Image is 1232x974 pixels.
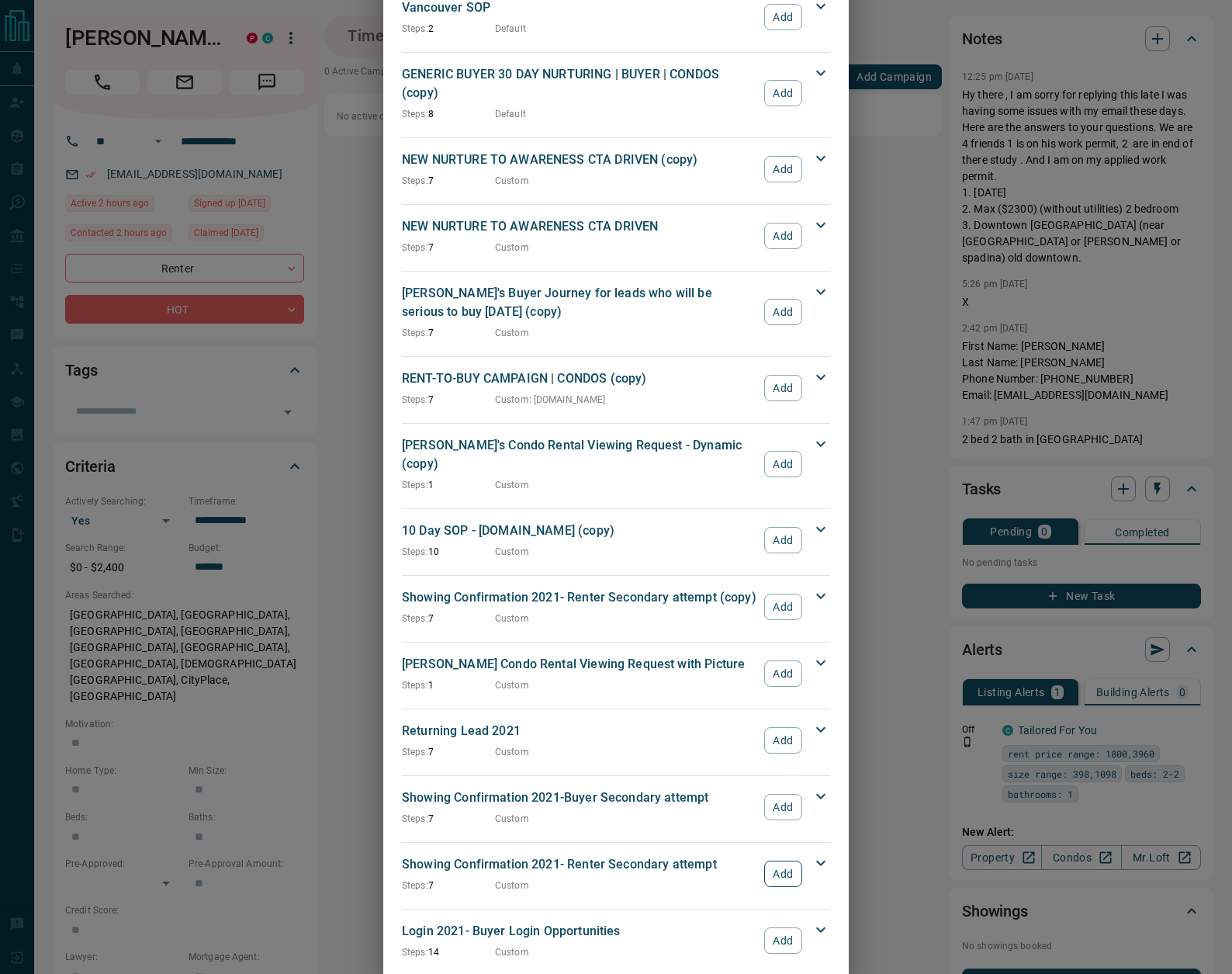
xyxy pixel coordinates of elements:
p: 7 [402,326,495,340]
p: Login 2021- Buyer Login Opportunities [402,922,756,941]
button: Add [764,727,802,754]
button: Add [764,80,802,106]
button: Add [764,451,802,477]
p: Custom [495,478,529,492]
p: NEW NURTURE TO AWARENESS CTA DRIVEN [402,217,756,236]
button: Add [764,223,802,249]
p: NEW NURTURE TO AWARENESS CTA DRIVEN (copy) [402,151,756,169]
div: NEW NURTURE TO AWARENESS CTA DRIVEN (copy)Steps:7CustomAdd [402,147,830,191]
div: Showing Confirmation 2021- Renter Secondary attempt (copy)Steps:7CustomAdd [402,585,830,629]
p: 7 [402,174,495,188]
span: Steps: [402,242,428,253]
div: 10 Day SOP - [DOMAIN_NAME] (copy)Steps:10CustomAdd [402,518,830,562]
button: Add [764,299,802,325]
span: Steps: [402,109,428,120]
div: Returning Lead 2021Steps:7CustomAdd [402,719,830,762]
div: GENERIC BUYER 30 DAY NURTURING | BUYER | CONDOS (copy)Steps:8DefaultAdd [402,62,830,124]
p: 7 [402,393,495,407]
button: Add [764,4,802,30]
p: Custom [495,678,529,692]
span: Steps: [402,747,428,757]
p: GENERIC BUYER 30 DAY NURTURING | BUYER | CONDOS (copy) [402,65,756,102]
p: [PERSON_NAME]'s Buyer Journey for leads who will be serious to buy [DATE] (copy) [402,284,756,321]
div: [PERSON_NAME] Condo Rental Viewing Request with PictureSteps:1CustomAdd [402,652,830,695]
div: [PERSON_NAME]'s Condo Rental Viewing Request - Dynamic (copy)Steps:1CustomAdd [402,433,830,495]
p: Custom [495,612,529,626]
p: 1 [402,678,495,692]
p: Custom [495,945,529,959]
button: Add [764,527,802,553]
button: Add [764,660,802,687]
p: Custom : [DOMAIN_NAME] [495,393,605,407]
button: Add [764,927,802,954]
p: 10 Day SOP - [DOMAIN_NAME] (copy) [402,522,756,540]
p: Showing Confirmation 2021-Buyer Secondary attempt [402,789,756,807]
button: Add [764,794,802,820]
p: 7 [402,241,495,255]
p: Showing Confirmation 2021- Renter Secondary attempt [402,855,756,874]
p: Custom [495,241,529,255]
p: 7 [402,745,495,759]
p: Returning Lead 2021 [402,722,756,740]
span: Steps: [402,680,428,691]
p: 10 [402,545,495,559]
p: Showing Confirmation 2021- Renter Secondary attempt (copy) [402,588,756,607]
p: Custom [495,174,529,188]
span: Steps: [402,947,428,958]
div: RENT-TO-BUY CAMPAIGN | CONDOS (copy)Steps:7Custom: [DOMAIN_NAME]Add [402,366,830,410]
p: [PERSON_NAME]'s Condo Rental Viewing Request - Dynamic (copy) [402,436,756,473]
p: Default [495,22,526,36]
p: RENT-TO-BUY CAMPAIGN | CONDOS (copy) [402,369,756,388]
span: Steps: [402,613,428,624]
span: Steps: [402,394,428,405]
p: 7 [402,812,495,826]
p: 2 [402,22,495,36]
p: 7 [402,612,495,626]
p: Custom [495,745,529,759]
span: Steps: [402,175,428,186]
p: Custom [495,879,529,893]
div: Showing Confirmation 2021-Buyer Secondary attemptSteps:7CustomAdd [402,785,830,829]
span: Steps: [402,813,428,824]
p: 7 [402,879,495,893]
button: Add [764,156,802,182]
span: Steps: [402,480,428,490]
div: [PERSON_NAME]'s Buyer Journey for leads who will be serious to buy [DATE] (copy)Steps:7CustomAdd [402,281,830,343]
p: [PERSON_NAME] Condo Rental Viewing Request with Picture [402,655,756,674]
div: Login 2021- Buyer Login OpportunitiesSteps:14CustomAdd [402,919,830,962]
p: Custom [495,812,529,826]
div: Showing Confirmation 2021- Renter Secondary attemptSteps:7CustomAdd [402,852,830,896]
p: Custom [495,326,529,340]
button: Add [764,375,802,401]
div: NEW NURTURE TO AWARENESS CTA DRIVENSteps:7CustomAdd [402,214,830,258]
span: Steps: [402,546,428,557]
p: Custom [495,545,529,559]
button: Add [764,861,802,887]
span: Steps: [402,880,428,891]
p: Default [495,107,526,121]
p: 8 [402,107,495,121]
button: Add [764,594,802,620]
p: 14 [402,945,495,959]
span: Steps: [402,328,428,338]
span: Steps: [402,23,428,34]
p: 1 [402,478,495,492]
